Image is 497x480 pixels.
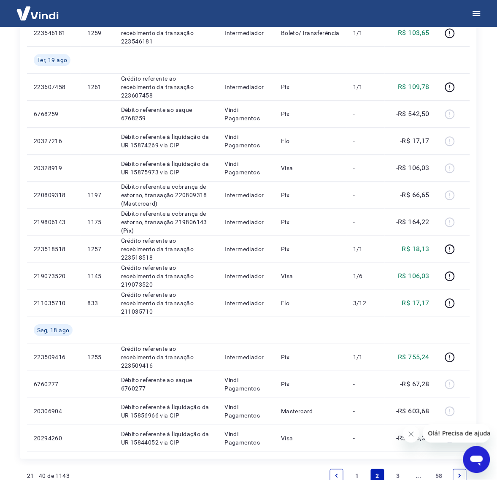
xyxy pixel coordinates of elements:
[121,430,211,447] p: Débito referente à liquidação da UR 15844052 via CIP
[34,353,74,361] p: 223509416
[34,380,74,388] p: 6760277
[402,298,429,308] p: R$ 17,17
[400,136,430,146] p: -R$ 17,17
[34,191,74,199] p: 220809318
[353,299,378,307] p: 3/12
[281,218,340,226] p: Pix
[281,29,340,37] p: Boleto/Transferência
[34,164,74,172] p: 20328919
[353,434,378,442] p: -
[398,28,430,38] p: R$ 103,65
[34,110,74,118] p: 6768259
[281,83,340,91] p: Pix
[281,353,340,361] p: Pix
[34,434,74,442] p: 20294260
[34,83,74,91] p: 223607458
[87,299,107,307] p: 833
[225,272,268,280] p: Intermediador
[353,218,378,226] p: -
[281,110,340,118] p: Pix
[225,245,268,253] p: Intermediador
[121,263,211,289] p: Crédito referente ao recebimento da transação 219073520
[121,290,211,316] p: Crédito referente ao recebimento da transação 211035710
[5,6,71,13] span: Olá! Precisa de ajuda?
[225,353,268,361] p: Intermediador
[121,160,211,176] p: Débito referente à liquidação da UR 15875973 via CIP
[423,424,490,443] iframe: Mensagem da empresa
[225,83,268,91] p: Intermediador
[225,218,268,226] p: Intermediador
[281,137,340,145] p: Elo
[396,163,429,173] p: -R$ 106,03
[34,407,74,415] p: 20306904
[87,191,107,199] p: 1197
[400,190,430,200] p: -R$ 66,65
[87,245,107,253] p: 1257
[225,133,268,149] p: Vindi Pagamentos
[353,110,378,118] p: -
[121,182,211,208] p: Débito referente a cobrança de estorno, transação 220809318 (Mastercard)
[121,74,211,100] p: Crédito referente ao recebimento da transação 223607458
[353,83,378,91] p: 1/1
[398,352,430,362] p: R$ 755,24
[225,299,268,307] p: Intermediador
[121,403,211,420] p: Débito referente à liquidação da UR 15856966 via CIP
[396,433,429,443] p: -R$ 476,32
[353,380,378,388] p: -
[87,29,107,37] p: 1259
[27,472,70,480] p: 21 - 40 de 1143
[398,82,430,92] p: R$ 109,78
[121,209,211,235] p: Débito referente a cobrança de estorno, transação 219806143 (Pix)
[225,376,268,393] p: Vindi Pagamentos
[463,446,490,473] iframe: Botão para abrir a janela de mensagens
[10,0,65,26] img: Vindi
[396,109,429,119] p: -R$ 542,50
[396,217,429,227] p: -R$ 164,22
[34,272,74,280] p: 219073520
[281,245,340,253] p: Pix
[225,191,268,199] p: Intermediador
[37,56,67,64] span: Ter, 19 ago
[87,353,107,361] p: 1255
[225,106,268,122] p: Vindi Pagamentos
[353,29,378,37] p: 1/1
[400,379,430,389] p: -R$ 67,28
[353,407,378,415] p: -
[37,326,69,334] span: Seg, 18 ago
[353,353,378,361] p: 1/1
[403,426,420,443] iframe: Fechar mensagem
[225,160,268,176] p: Vindi Pagamentos
[353,164,378,172] p: -
[34,245,74,253] p: 223518518
[402,244,429,254] p: R$ 18,13
[225,29,268,37] p: Intermediador
[281,434,340,442] p: Visa
[396,406,429,416] p: -R$ 603,68
[121,344,211,370] p: Crédito referente ao recebimento da transação 223509416
[281,407,340,415] p: Mastercard
[121,106,211,122] p: Débito referente ao saque 6768259
[121,376,211,393] p: Débito referente ao saque 6760277
[281,164,340,172] p: Visa
[34,29,74,37] p: 223546181
[281,272,340,280] p: Visa
[121,20,211,46] p: Crédito referente ao recebimento da transação 223546181
[353,245,378,253] p: 1/1
[34,137,74,145] p: 20327216
[281,380,340,388] p: Pix
[353,191,378,199] p: -
[34,299,74,307] p: 211035710
[225,403,268,420] p: Vindi Pagamentos
[281,191,340,199] p: Pix
[121,133,211,149] p: Débito referente à liquidação da UR 15874269 via CIP
[121,236,211,262] p: Crédito referente ao recebimento da transação 223518518
[87,218,107,226] p: 1175
[353,137,378,145] p: -
[87,83,107,91] p: 1261
[281,299,340,307] p: Elo
[353,272,378,280] p: 1/6
[398,271,430,281] p: R$ 106,03
[34,218,74,226] p: 219806143
[87,272,107,280] p: 1145
[225,430,268,447] p: Vindi Pagamentos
